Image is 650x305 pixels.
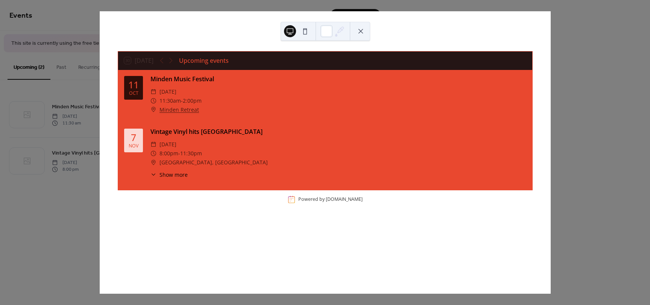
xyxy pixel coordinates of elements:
div: Powered by [298,196,363,203]
div: ​ [150,158,156,167]
span: - [181,96,183,105]
div: 7 [131,133,136,142]
span: 11:30pm [180,149,202,158]
span: [DATE] [159,87,176,96]
div: Upcoming events [179,56,229,65]
span: 8:00pm [159,149,178,158]
span: - [178,149,180,158]
div: Nov [129,144,138,149]
button: ​Show more [150,171,188,179]
div: ​ [150,105,156,114]
div: Minden Music Festival [150,74,526,83]
div: ​ [150,87,156,96]
div: 11 [128,80,139,90]
span: [GEOGRAPHIC_DATA], [GEOGRAPHIC_DATA] [159,158,268,167]
span: 11:30am [159,96,181,105]
span: 2:00pm [183,96,202,105]
a: Minden Retreat [159,105,199,114]
div: ​ [150,149,156,158]
div: ​ [150,96,156,105]
span: [DATE] [159,140,176,149]
div: Vintage Vinyl hits [GEOGRAPHIC_DATA] [150,127,526,136]
div: ​ [150,171,156,179]
span: Show more [159,171,188,179]
div: ​ [150,140,156,149]
div: Oct [129,91,138,96]
a: [DOMAIN_NAME] [326,196,363,203]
